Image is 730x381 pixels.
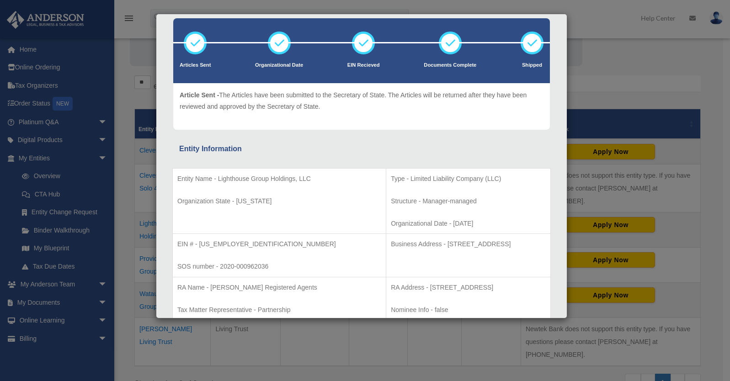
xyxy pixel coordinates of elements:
p: The Articles have been submitted to the Secretary of State. The Articles will be returned after t... [180,90,544,112]
p: Business Address - [STREET_ADDRESS] [391,238,546,250]
p: Organizational Date - [DATE] [391,218,546,229]
p: EIN Recieved [347,61,380,70]
p: Nominee Info - false [391,304,546,316]
p: RA Address - [STREET_ADDRESS] [391,282,546,293]
p: Shipped [521,61,544,70]
p: Documents Complete [424,61,476,70]
p: Articles Sent [180,61,211,70]
p: Structure - Manager-managed [391,196,546,207]
p: Organizational Date [255,61,303,70]
div: Entity Information [179,143,544,155]
span: Article Sent - [180,91,219,99]
p: Entity Name - Lighthouse Group Holdings, LLC [177,173,381,185]
p: RA Name - [PERSON_NAME] Registered Agents [177,282,381,293]
p: Organization State - [US_STATE] [177,196,381,207]
p: Type - Limited Liability Company (LLC) [391,173,546,185]
p: EIN # - [US_EMPLOYER_IDENTIFICATION_NUMBER] [177,238,381,250]
p: Tax Matter Representative - Partnership [177,304,381,316]
p: SOS number - 2020-000962036 [177,261,381,272]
